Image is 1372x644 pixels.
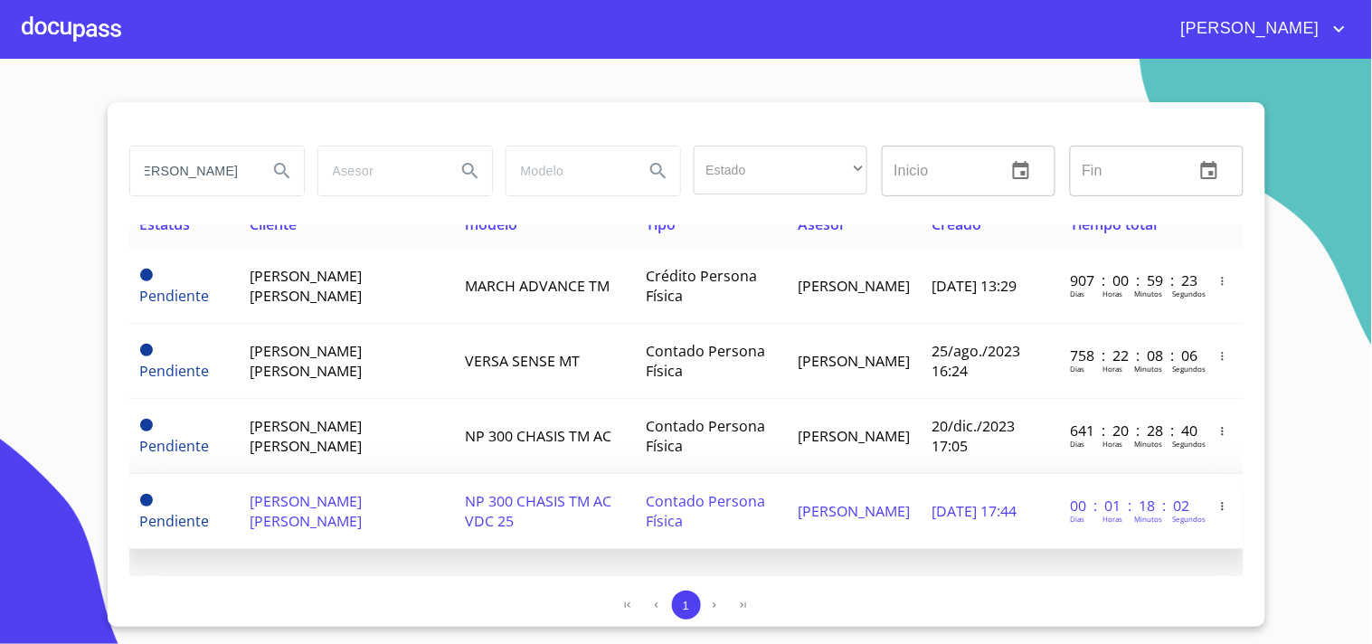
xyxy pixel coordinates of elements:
span: Pendiente [140,494,153,507]
div: ​ [694,146,867,194]
span: [PERSON_NAME] [PERSON_NAME] [250,491,362,531]
span: Pendiente [140,344,153,356]
button: 1 [672,591,701,620]
span: MARCH ADVANCE TM [465,276,610,296]
span: Pendiente [140,436,210,456]
span: [PERSON_NAME] [PERSON_NAME] [250,416,362,456]
p: 758 : 22 : 08 : 06 [1070,346,1192,365]
p: Segundos [1172,289,1206,298]
button: Search [260,149,304,193]
span: 20/dic./2023 17:05 [932,416,1015,456]
p: Horas [1102,439,1122,449]
span: Contado Persona Física [647,416,766,456]
p: Horas [1102,289,1122,298]
input: search [318,147,441,195]
p: Segundos [1172,364,1206,374]
button: account of current user [1168,14,1350,43]
span: Pendiente [140,286,210,306]
button: Search [449,149,492,193]
p: Minutos [1134,514,1162,524]
p: Minutos [1134,439,1162,449]
span: [PERSON_NAME] [798,276,910,296]
p: Horas [1102,514,1122,524]
p: Minutos [1134,364,1162,374]
span: [DATE] 17:44 [932,501,1017,521]
p: Segundos [1172,514,1206,524]
span: [PERSON_NAME] [798,426,910,446]
span: [PERSON_NAME] [PERSON_NAME] [250,266,362,306]
p: Dias [1070,439,1084,449]
span: Crédito Persona Física [647,266,758,306]
input: search [506,147,629,195]
span: [PERSON_NAME] [798,351,910,371]
span: Contado Persona Física [647,341,766,381]
span: 1 [683,599,689,612]
p: 00 : 01 : 18 : 02 [1070,496,1192,516]
p: Dias [1070,514,1084,524]
p: Dias [1070,289,1084,298]
span: [PERSON_NAME] [PERSON_NAME] [250,341,362,381]
span: Pendiente [140,511,210,531]
p: 641 : 20 : 28 : 40 [1070,421,1192,440]
span: [PERSON_NAME] [798,501,910,521]
span: Contado Persona Física [647,491,766,531]
p: 907 : 00 : 59 : 23 [1070,270,1192,290]
p: Segundos [1172,439,1206,449]
p: Horas [1102,364,1122,374]
span: Pendiente [140,269,153,281]
input: search [130,147,253,195]
span: VERSA SENSE MT [465,351,580,371]
span: Pendiente [140,419,153,431]
button: Search [637,149,680,193]
p: Dias [1070,364,1084,374]
span: [DATE] 13:29 [932,276,1017,296]
p: Minutos [1134,289,1162,298]
span: NP 300 CHASIS TM AC [465,426,611,446]
span: [PERSON_NAME] [1168,14,1329,43]
span: 25/ago./2023 16:24 [932,341,1020,381]
span: Pendiente [140,361,210,381]
span: NP 300 CHASIS TM AC VDC 25 [465,491,611,531]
